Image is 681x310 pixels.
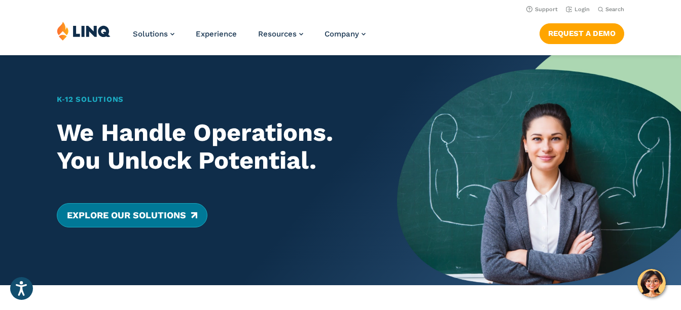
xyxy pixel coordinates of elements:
a: Login [566,6,590,13]
a: Solutions [133,29,174,38]
a: Resources [258,29,303,38]
img: Home Banner [397,44,681,285]
h1: K‑12 Solutions [57,94,370,105]
span: Resources [258,29,297,38]
a: Explore Our Solutions [57,203,207,227]
a: Support [526,6,558,13]
span: Search [605,6,624,13]
nav: Button Navigation [540,21,624,44]
button: Open Search Bar [598,6,624,13]
a: Experience [196,29,237,38]
button: Hello, have a question? Let’s chat. [637,269,666,297]
h2: We Handle Operations. You Unlock Potential. [57,119,370,175]
nav: Primary Navigation [133,21,366,55]
img: LINQ | K‑12 Software [57,21,111,41]
span: Company [325,29,359,38]
a: Request a Demo [540,23,624,44]
span: Solutions [133,29,168,38]
a: Company [325,29,366,38]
